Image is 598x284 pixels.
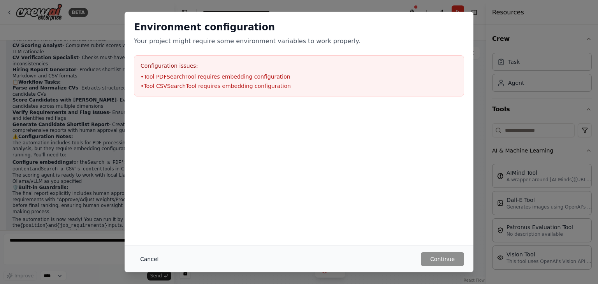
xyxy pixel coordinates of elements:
[141,73,457,81] li: • Tool PDFSearchTool requires embedding configuration
[421,252,464,266] button: Continue
[141,62,457,70] h3: Configuration issues:
[141,82,457,90] li: • Tool CSVSearchTool requires embedding configuration
[134,252,165,266] button: Cancel
[134,21,464,33] h2: Environment configuration
[134,37,464,46] p: Your project might require some environment variables to work properly.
